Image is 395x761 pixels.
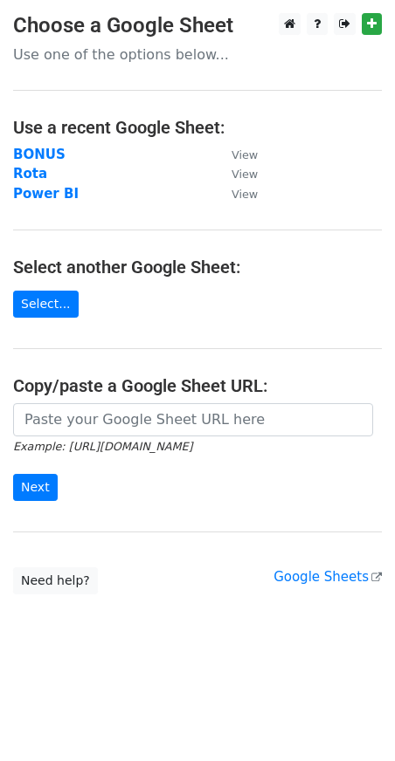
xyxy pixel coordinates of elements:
[13,147,66,162] a: BONUS
[13,45,382,64] p: Use one of the options below...
[13,186,79,202] a: Power BI
[13,440,192,453] small: Example: [URL][DOMAIN_NAME]
[214,166,258,182] a: View
[214,186,258,202] a: View
[13,257,382,278] h4: Select another Google Sheet:
[13,291,79,318] a: Select...
[13,117,382,138] h4: Use a recent Google Sheet:
[232,148,258,161] small: View
[13,474,58,501] input: Next
[13,403,373,436] input: Paste your Google Sheet URL here
[13,13,382,38] h3: Choose a Google Sheet
[13,375,382,396] h4: Copy/paste a Google Sheet URL:
[214,147,258,162] a: View
[13,567,98,594] a: Need help?
[232,188,258,201] small: View
[308,677,395,761] iframe: Chat Widget
[13,166,47,182] a: Rota
[232,168,258,181] small: View
[274,569,382,585] a: Google Sheets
